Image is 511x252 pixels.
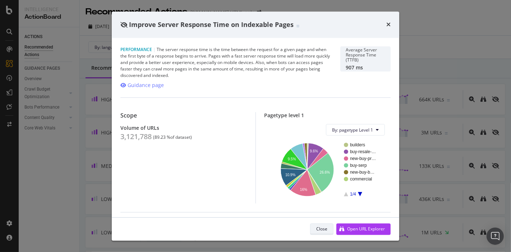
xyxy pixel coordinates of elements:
[120,113,247,119] div: Scope
[120,47,152,53] span: Performance
[332,127,373,133] span: By: pagetype Level 1
[128,82,164,89] div: Guidance page
[346,48,385,63] div: Average Server Response Time (TTFB)
[120,125,247,131] div: Volume of URLs
[287,157,296,161] text: 9.5%
[310,223,333,235] button: Close
[120,82,164,89] a: Guidance page
[487,228,504,245] div: Open Intercom Messenger
[316,226,327,232] div: Close
[350,143,365,148] text: builders
[350,156,376,161] text: new-buy-pr…
[264,113,391,119] div: Pagetype level 1
[350,177,372,182] text: commercial
[350,170,374,175] text: new-buy-b…
[153,47,156,53] span: |
[310,150,318,154] text: 9.6%
[350,192,356,197] text: 1/4
[296,25,299,27] img: Equal
[326,124,385,136] button: By: pagetype Level 1
[270,142,382,198] svg: A chart.
[347,226,385,232] div: Open URL Explorer
[120,133,152,141] div: 3,121,788
[120,47,332,79] div: The server response time is the time between the request for a given page and when the first byte...
[120,22,128,28] div: eye-slash
[112,12,399,240] div: modal
[300,188,307,192] text: 16%
[153,135,192,140] div: ( 89.23 % of dataset )
[350,150,376,155] text: buy-resale-…
[346,65,385,71] div: 907 ms
[285,173,295,177] text: 10.9%
[129,20,294,29] span: Improve Server Response Time on Indexable Pages
[386,20,391,29] div: times
[350,163,367,168] text: buy-serp
[336,223,391,235] button: Open URL Explorer
[319,171,330,175] text: 26.6%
